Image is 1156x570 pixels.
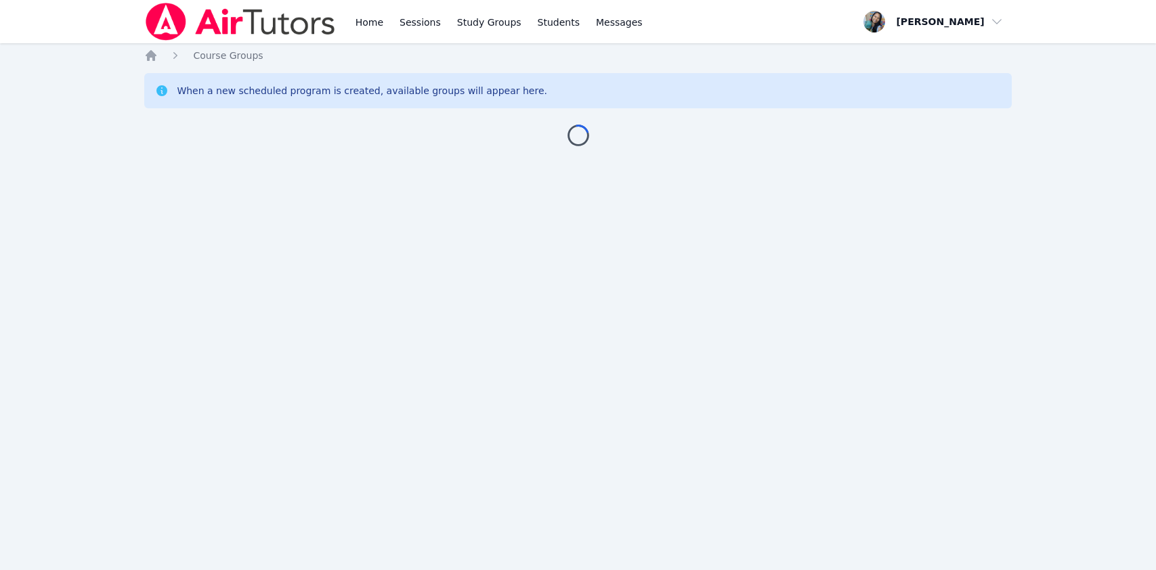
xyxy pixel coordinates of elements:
[596,16,643,29] span: Messages
[177,84,547,97] div: When a new scheduled program is created, available groups will appear here.
[144,49,1011,62] nav: Breadcrumb
[193,50,263,61] span: Course Groups
[193,49,263,62] a: Course Groups
[144,3,336,41] img: Air Tutors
